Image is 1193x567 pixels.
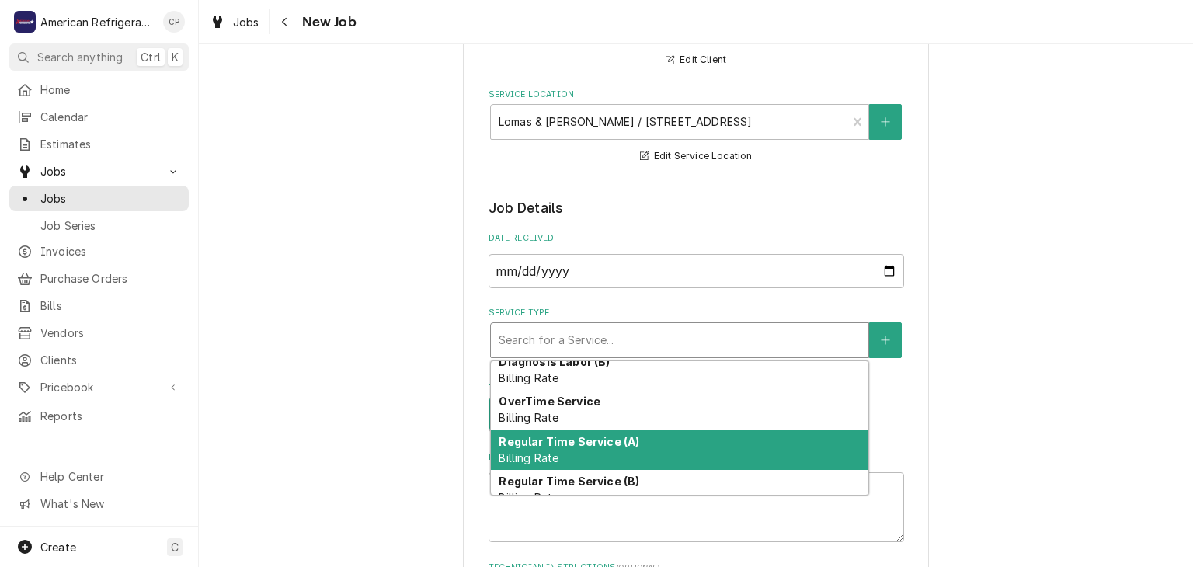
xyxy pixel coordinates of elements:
[869,104,902,140] button: Create New Location
[499,411,558,424] span: Billing Rate
[489,451,904,542] div: Reason For Call
[499,475,639,488] strong: Regular Time Service (B)
[40,468,179,485] span: Help Center
[40,82,181,98] span: Home
[869,322,902,358] button: Create New Service
[489,89,904,165] div: Service Location
[9,43,189,71] button: Search anythingCtrlK
[297,12,357,33] span: New Job
[9,238,189,264] a: Invoices
[9,374,189,400] a: Go to Pricebook
[273,9,297,34] button: Navigate back
[9,403,189,429] a: Reports
[489,307,904,319] label: Service Type
[489,377,904,389] label: Job Type
[9,491,189,517] a: Go to What's New
[40,408,181,424] span: Reports
[499,435,639,448] strong: Regular Time Service (A)
[9,213,189,238] a: Job Series
[40,270,181,287] span: Purchase Orders
[9,320,189,346] a: Vendors
[489,254,904,288] input: yyyy-mm-dd
[9,347,189,373] a: Clients
[489,307,904,357] div: Service Type
[40,541,76,554] span: Create
[489,89,904,101] label: Service Location
[40,379,158,395] span: Pricebook
[40,352,181,368] span: Clients
[172,49,179,65] span: K
[163,11,185,33] div: CP
[40,297,181,314] span: Bills
[9,77,189,103] a: Home
[37,49,123,65] span: Search anything
[40,14,155,30] div: American Refrigeration LLC
[40,496,179,512] span: What's New
[40,190,181,207] span: Jobs
[489,377,904,432] div: Job Type
[203,9,266,35] a: Jobs
[40,325,181,341] span: Vendors
[489,232,904,245] label: Date Received
[499,371,558,384] span: Billing Rate
[40,217,181,234] span: Job Series
[489,198,904,218] legend: Job Details
[9,293,189,318] a: Bills
[9,464,189,489] a: Go to Help Center
[9,131,189,157] a: Estimates
[9,266,189,291] a: Purchase Orders
[14,11,36,33] div: A
[9,158,189,184] a: Go to Jobs
[638,147,755,166] button: Edit Service Location
[663,50,729,70] button: Edit Client
[881,335,890,346] svg: Create New Service
[14,11,36,33] div: American Refrigeration LLC's Avatar
[499,355,610,368] strong: Diagnosis Labor (B)
[499,451,558,464] span: Billing Rate
[141,49,161,65] span: Ctrl
[40,243,181,259] span: Invoices
[489,451,904,464] label: Reason For Call
[40,136,181,152] span: Estimates
[171,539,179,555] span: C
[163,11,185,33] div: Cordel Pyle's Avatar
[233,14,259,30] span: Jobs
[40,109,181,125] span: Calendar
[9,104,189,130] a: Calendar
[499,395,600,408] strong: OverTime Service
[40,163,158,179] span: Jobs
[9,186,189,211] a: Jobs
[881,117,890,127] svg: Create New Location
[499,491,558,504] span: Billing Rate
[489,232,904,287] div: Date Received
